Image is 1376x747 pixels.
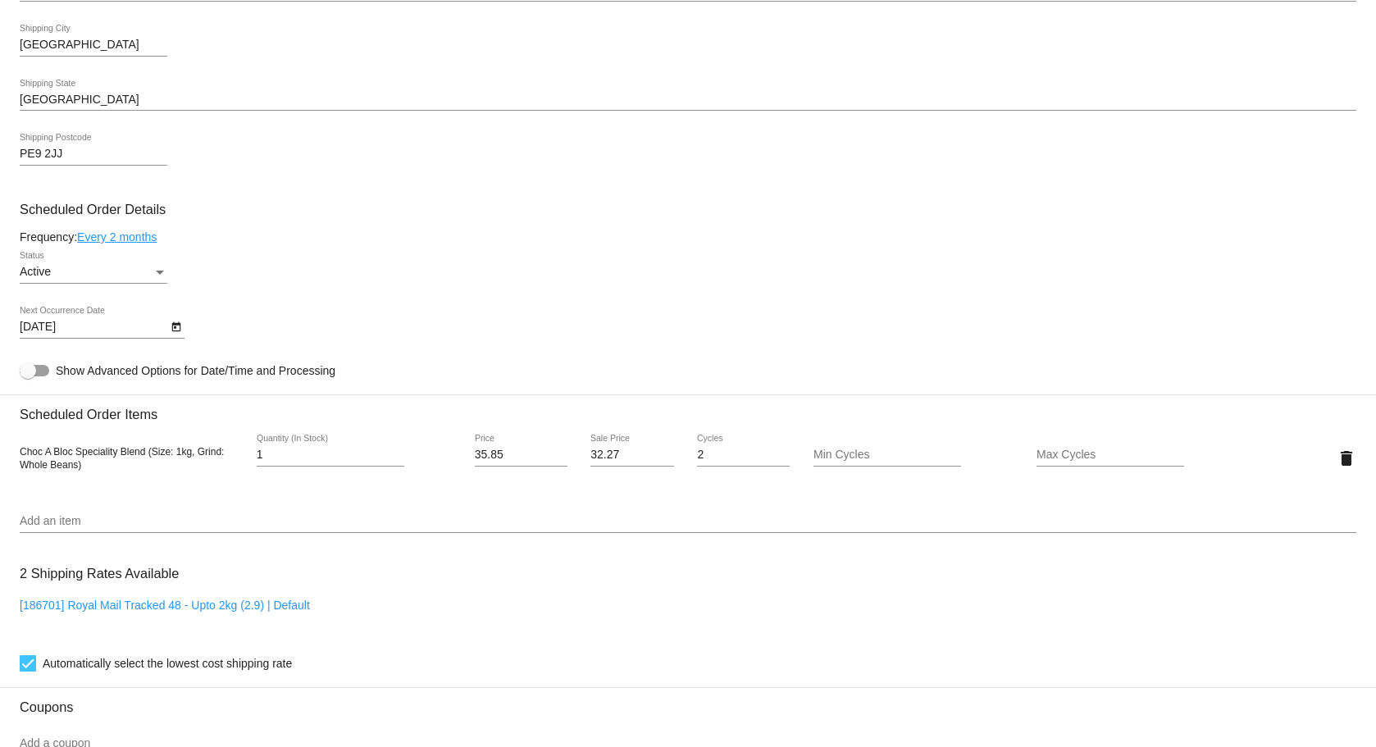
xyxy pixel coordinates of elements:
input: Cycles [697,449,790,462]
h3: Scheduled Order Items [20,394,1356,422]
button: Open calendar [167,317,185,335]
mat-icon: delete [1337,449,1356,468]
input: Sale Price [590,449,674,462]
span: Active [20,265,51,278]
a: Every 2 months [77,230,157,244]
span: Automatically select the lowest cost shipping rate [43,654,292,673]
span: Choc A Bloc Speciality Blend (Size: 1kg, Grind: Whole Beans) [20,446,224,471]
input: Add an item [20,515,1356,528]
input: Shipping State [20,93,1356,107]
h3: Coupons [20,687,1356,715]
h3: Scheduled Order Details [20,202,1356,217]
input: Max Cycles [1037,449,1184,462]
a: [186701] Royal Mail Tracked 48 - Upto 2kg (2.9) | Default [20,599,310,612]
input: Price [475,449,567,462]
input: Quantity (In Stock) [257,449,404,462]
input: Min Cycles [813,449,961,462]
span: Show Advanced Options for Date/Time and Processing [56,362,335,379]
div: Frequency: [20,230,1356,244]
h3: 2 Shipping Rates Available [20,556,179,591]
input: Shipping Postcode [20,148,167,161]
input: Next Occurrence Date [20,321,167,334]
input: Shipping City [20,39,167,52]
mat-select: Status [20,266,167,279]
